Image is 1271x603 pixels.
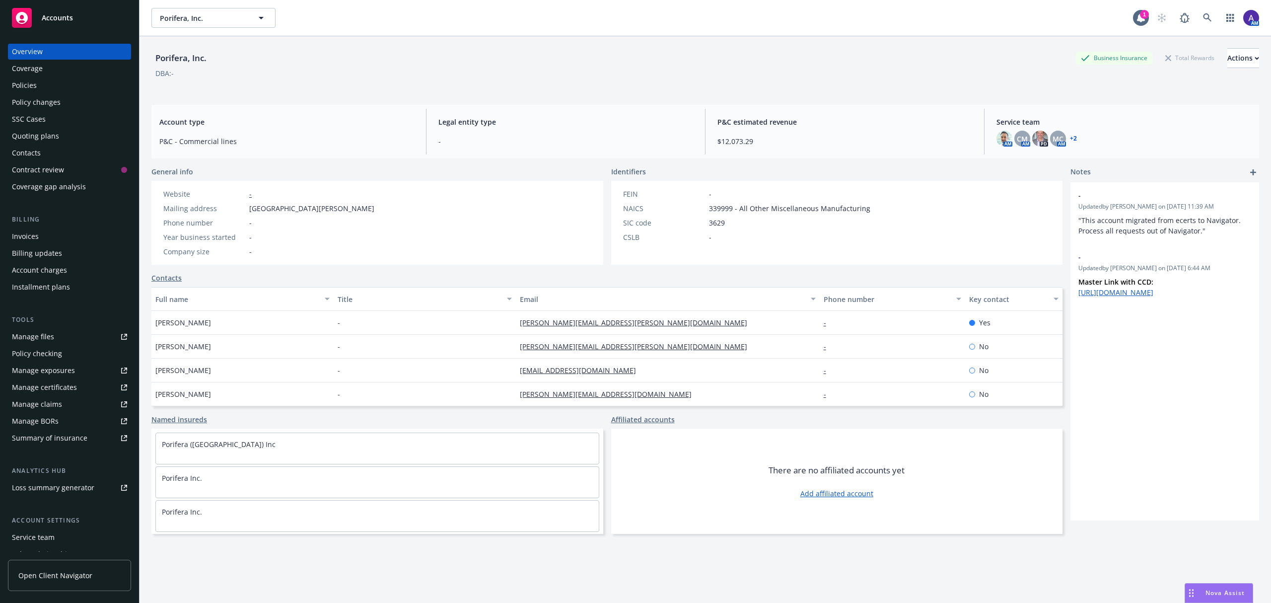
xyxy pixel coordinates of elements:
[8,245,131,261] a: Billing updates
[709,218,725,228] span: 3629
[163,218,245,228] div: Phone number
[965,287,1062,311] button: Key contact
[8,94,131,110] a: Policy changes
[249,218,252,228] span: -
[1227,48,1259,68] button: Actions
[8,215,131,225] div: Billing
[338,294,501,304] div: Title
[163,232,245,242] div: Year business started
[160,13,246,23] span: Porifera, Inc.
[8,379,131,395] a: Manage certificates
[151,273,182,283] a: Contacts
[717,136,972,147] span: $12,073.29
[8,128,131,144] a: Quoting plans
[520,318,755,327] a: [PERSON_NAME][EMAIL_ADDRESS][PERSON_NAME][DOMAIN_NAME]
[249,232,252,242] span: -
[979,341,989,352] span: No
[1078,190,1225,201] span: -
[338,389,340,399] span: -
[438,136,693,147] span: -
[969,294,1048,304] div: Key contact
[18,570,92,581] span: Open Client Navigator
[1078,216,1243,235] span: "This account migrated from ecerts to Navigator. Process all requests out of Navigator."
[1032,131,1048,147] img: photo
[8,145,131,161] a: Contacts
[249,246,252,257] span: -
[162,440,276,449] a: Porifera ([GEOGRAPHIC_DATA]) Inc
[8,279,131,295] a: Installment plans
[996,131,1012,147] img: photo
[1175,8,1195,28] a: Report a Bug
[623,203,705,214] div: NAICS
[151,287,334,311] button: Full name
[8,61,131,76] a: Coverage
[12,379,77,395] div: Manage certificates
[163,203,245,214] div: Mailing address
[162,473,202,483] a: Porifera Inc.
[824,342,834,351] a: -
[12,480,94,496] div: Loss summary generator
[1185,584,1198,603] div: Drag to move
[8,315,131,325] div: Tools
[709,232,711,242] span: -
[520,294,805,304] div: Email
[12,279,70,295] div: Installment plans
[155,365,211,376] span: [PERSON_NAME]
[1160,52,1219,64] div: Total Rewards
[979,389,989,399] span: No
[717,117,972,127] span: P&C estimated revenue
[12,430,87,446] div: Summary of insurance
[1227,49,1259,68] div: Actions
[623,232,705,242] div: CSLB
[334,287,516,311] button: Title
[155,389,211,399] span: [PERSON_NAME]
[8,44,131,60] a: Overview
[8,346,131,362] a: Policy checking
[516,287,820,311] button: Email
[12,346,62,362] div: Policy checking
[1140,10,1149,19] div: 1
[8,466,131,476] div: Analytics hub
[520,366,644,375] a: [EMAIL_ADDRESS][DOMAIN_NAME]
[249,189,252,199] a: -
[1053,134,1063,144] span: MC
[12,111,46,127] div: SSC Cases
[824,366,834,375] a: -
[151,8,276,28] button: Porifera, Inc.
[824,318,834,327] a: -
[824,294,951,304] div: Phone number
[8,430,131,446] a: Summary of insurance
[1017,134,1028,144] span: CM
[155,317,211,328] span: [PERSON_NAME]
[8,363,131,378] span: Manage exposures
[8,4,131,32] a: Accounts
[163,246,245,257] div: Company size
[12,546,75,562] div: Sales relationships
[8,262,131,278] a: Account charges
[820,287,966,311] button: Phone number
[12,162,64,178] div: Contract review
[338,317,340,328] span: -
[42,14,73,22] span: Accounts
[520,389,700,399] a: [PERSON_NAME][EMAIL_ADDRESS][DOMAIN_NAME]
[8,529,131,545] a: Service team
[8,228,131,244] a: Invoices
[979,365,989,376] span: No
[12,396,62,412] div: Manage claims
[12,94,61,110] div: Policy changes
[12,329,54,345] div: Manage files
[12,61,43,76] div: Coverage
[8,329,131,345] a: Manage files
[824,389,834,399] a: -
[611,414,675,425] a: Affiliated accounts
[1070,244,1259,305] div: -Updatedby [PERSON_NAME] on [DATE] 6:44 AMMaster Link with CCD: [URL][DOMAIN_NAME]
[12,262,67,278] div: Account charges
[8,162,131,178] a: Contract review
[151,52,211,65] div: Porifera, Inc.
[8,516,131,526] div: Account settings
[996,117,1251,127] span: Service team
[159,117,414,127] span: Account type
[12,363,75,378] div: Manage exposures
[162,507,202,517] a: Porifera Inc.
[12,245,62,261] div: Billing updates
